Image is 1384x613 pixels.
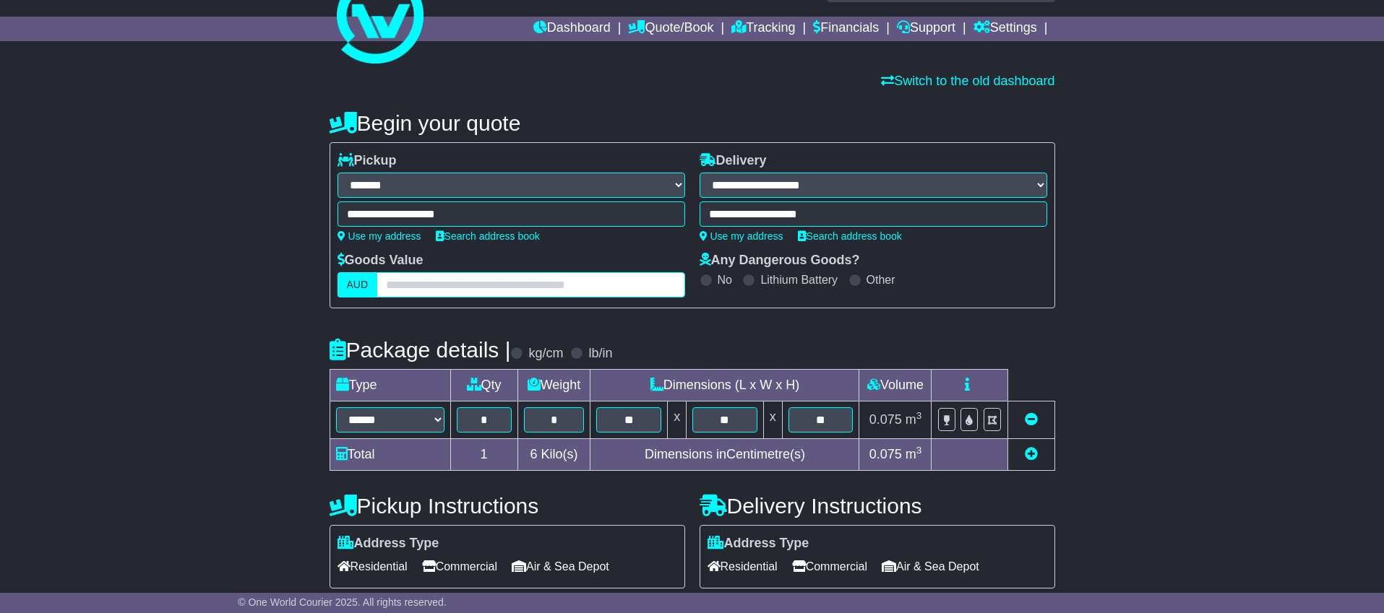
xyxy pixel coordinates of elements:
label: lb/in [588,346,612,362]
label: Other [867,273,895,287]
sup: 3 [916,410,922,421]
span: Air & Sea Depot [882,555,979,578]
span: © One World Courier 2025. All rights reserved. [238,596,447,608]
label: Goods Value [338,253,424,269]
label: Pickup [338,153,397,169]
label: AUD [338,272,378,297]
label: Any Dangerous Goods? [700,253,860,269]
label: Lithium Battery [760,273,838,287]
a: Use my address [338,230,421,242]
a: Dashboard [533,17,611,41]
a: Financials [813,17,879,41]
td: Dimensions (L x W x H) [590,370,859,401]
span: m [906,447,922,461]
td: Weight [517,370,590,401]
a: Support [897,17,955,41]
td: Type [330,370,450,401]
span: Commercial [792,555,867,578]
h4: Delivery Instructions [700,494,1055,518]
a: Use my address [700,230,783,242]
a: Remove this item [1025,412,1038,427]
a: Search address book [436,230,540,242]
td: x [763,401,782,439]
td: Volume [859,370,932,401]
td: Dimensions in Centimetre(s) [590,439,859,471]
label: Address Type [708,536,809,552]
span: m [906,412,922,427]
a: Add new item [1025,447,1038,461]
td: Total [330,439,450,471]
a: Search address book [798,230,902,242]
label: kg/cm [528,346,563,362]
sup: 3 [916,445,922,456]
label: No [718,273,732,287]
td: Kilo(s) [517,439,590,471]
a: Switch to the old dashboard [881,74,1054,88]
span: 0.075 [869,447,902,461]
a: Settings [973,17,1037,41]
h4: Pickup Instructions [330,494,685,518]
span: Residential [338,555,408,578]
span: Residential [708,555,778,578]
a: Quote/Book [628,17,713,41]
td: x [668,401,687,439]
h4: Begin your quote [330,111,1055,135]
a: Tracking [731,17,795,41]
td: Qty [450,370,517,401]
span: 0.075 [869,412,902,427]
span: Commercial [422,555,497,578]
td: 1 [450,439,517,471]
span: Air & Sea Depot [512,555,609,578]
h4: Package details | [330,338,511,362]
label: Address Type [338,536,439,552]
span: 6 [530,447,537,461]
label: Delivery [700,153,767,169]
